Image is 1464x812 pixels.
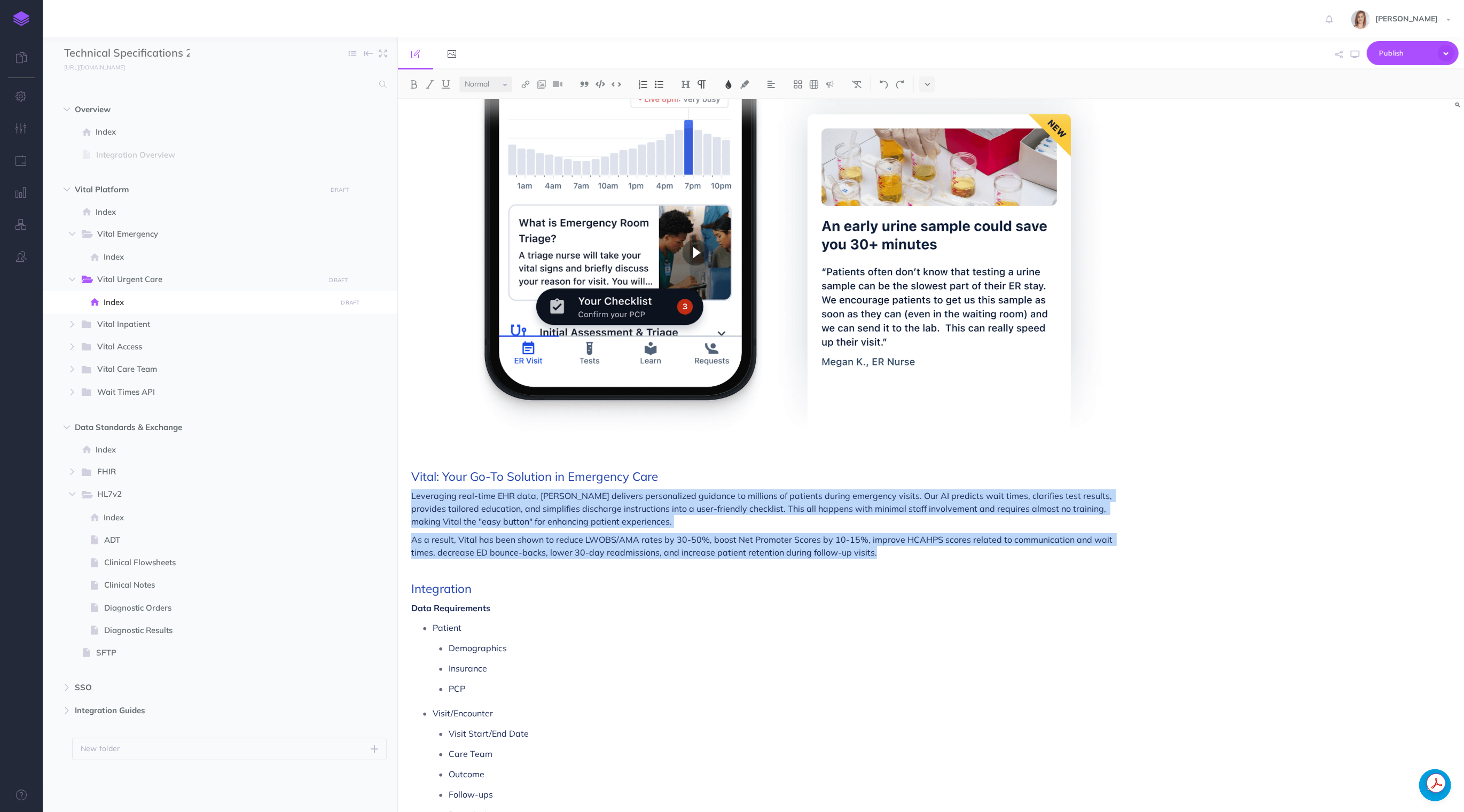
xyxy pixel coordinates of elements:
span: ADT [104,534,333,546]
span: Outcome [449,769,484,779]
span: Index [104,511,333,524]
span: Vital Care Team [97,363,317,377]
span: Vital Inpatient [97,318,317,332]
button: DRAFT [325,274,352,286]
span: Index [96,206,333,218]
span: Index [104,296,333,309]
img: Callout dropdown menu button [825,80,835,89]
img: Clear styles button [852,80,862,89]
small: [URL][DOMAIN_NAME] [64,64,125,71]
small: DRAFT [341,299,360,306]
p: New folder [81,743,120,754]
span: FHIR [97,465,317,479]
img: Underline button [441,80,451,89]
span: Vital Access [97,340,317,354]
button: Publish [1367,41,1459,65]
span: Visit Start/End Date [449,728,529,739]
img: Add video button [553,80,562,89]
input: Documentation Name [64,45,190,61]
img: logo-mark.svg [13,11,29,26]
span: Data Standards & Exchange [75,421,320,434]
span: Diagnostic Results [104,624,333,637]
img: Add image button [537,80,546,89]
span: Patient [433,622,461,633]
span: [PERSON_NAME] [1370,14,1443,24]
img: Redo [895,80,905,89]
span: Data Requirements [411,603,490,613]
span: Index [96,443,333,456]
img: Italic button [425,80,435,89]
span: PCP [449,683,465,694]
img: Headings dropdown button [681,80,691,89]
button: New folder [72,738,387,760]
span: Vital Platform [75,183,320,196]
span: Integration [411,581,472,596]
span: Clinical Notes [104,579,333,591]
button: DRAFT [327,184,354,196]
a: [URL][DOMAIN_NAME] [43,61,136,72]
span: Publish [1379,45,1432,61]
input: Search [64,75,373,94]
img: Create table button [809,80,819,89]
span: Visit/Encounter [433,708,493,719]
span: Integration Overview [96,149,333,161]
span: SFTP [96,646,333,659]
small: DRAFT [331,186,349,193]
img: Inline code button [612,80,621,88]
img: Text background color button [740,80,749,89]
img: Bold button [409,80,419,89]
span: Vital Urgent Care [97,273,317,287]
img: Ordered list button [638,80,648,89]
img: Paragraph button [697,80,707,89]
span: HL7v2 [97,488,317,502]
img: 80e56c4cd95d97013565149c583a4370.jpg [1351,10,1370,29]
span: Clinical Flowsheets [104,556,333,569]
span: Index [104,251,333,263]
img: Alignment dropdown menu button [766,80,776,89]
img: Link button [521,80,530,89]
span: Follow-ups [449,789,493,800]
span: Demographics [449,643,507,653]
img: Blockquote button [580,80,589,89]
span: Insurance [449,663,487,674]
span: Leveraging real-time EHR data, [PERSON_NAME] delivers personalized guidance to millions of patien... [411,490,1114,527]
span: Care Team [449,748,492,759]
span: Diagnostic Orders [104,602,333,614]
span: Overview [75,103,320,116]
a: Open chat [1419,769,1451,801]
span: Index [96,126,333,138]
span: As a result, Vital has been shown to reduce LWOBS/AMA rates by 30-50%, boost Net Promoter Scores ... [411,534,1115,558]
span: SSO [75,681,320,694]
span: Vital Emergency [97,228,317,241]
img: Text color button [724,80,733,89]
img: Undo [879,80,889,89]
button: DRAFT [337,296,364,309]
span: Vital: Your Go-To Solution in Emergency Care [411,469,658,484]
small: DRAFT [329,277,348,284]
img: Code block button [596,80,605,88]
span: Integration Guides [75,704,320,717]
span: Wait Times API [97,386,317,400]
img: Unordered list button [654,80,664,89]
